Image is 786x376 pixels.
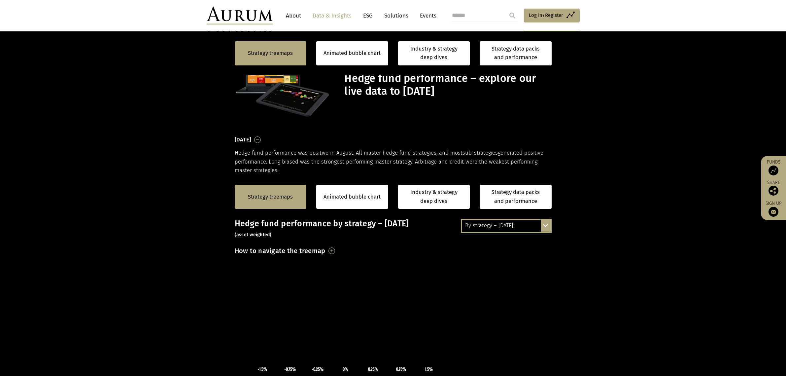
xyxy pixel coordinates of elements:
img: Sign up to our newsletter [769,207,778,217]
div: Share [764,180,783,196]
img: Aurum [207,7,273,24]
a: Strategy data packs and performance [480,41,552,65]
a: Industry & strategy deep dives [398,41,470,65]
h3: [DATE] [235,135,251,145]
h3: How to navigate the treemap [235,245,325,256]
a: Solutions [381,10,412,22]
a: ESG [360,10,376,22]
input: Submit [506,9,519,22]
a: Strategy data packs and performance [480,185,552,209]
a: Animated bubble chart [324,49,381,57]
a: About [283,10,304,22]
a: Strategy treemaps [248,49,293,57]
a: Strategy treemaps [248,193,293,201]
a: Data & Insights [309,10,355,22]
a: Log in/Register [524,9,580,22]
a: Animated bubble chart [324,193,381,201]
small: (asset weighted) [235,232,272,238]
a: Events [417,10,436,22]
h3: Hedge fund performance by strategy – [DATE] [235,219,552,239]
img: Access Funds [769,166,778,175]
a: Funds [764,159,783,175]
p: Hedge fund performance was positive in August. All master hedge fund strategies, and most generat... [235,149,552,175]
img: Share this post [769,186,778,196]
a: Industry & strategy deep dives [398,185,470,209]
h1: Hedge fund performance – explore our live data to [DATE] [344,72,550,98]
a: Sign up [764,201,783,217]
span: sub-strategies [462,150,498,156]
span: Log in/Register [529,11,563,19]
div: By strategy – [DATE] [462,220,551,232]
